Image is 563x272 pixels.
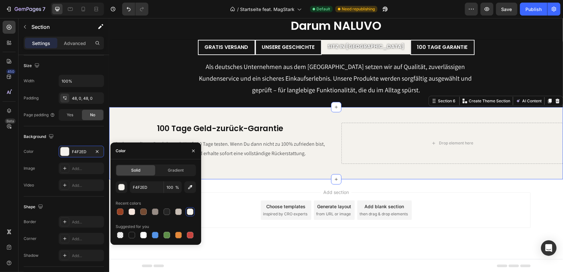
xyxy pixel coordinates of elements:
[131,167,140,173] span: Solid
[116,224,149,230] div: Suggested for you
[32,40,50,47] p: Settings
[24,203,44,211] div: Shape
[212,171,242,177] span: Add section
[207,193,242,199] span: from URL or image
[116,200,141,206] div: Recent colors
[154,193,199,199] span: inspired by CRO experts
[90,112,95,118] span: No
[72,149,91,155] div: F4F2ED
[1,121,221,131] p: Du kannst dieses Produkt nach Kauf 100 Tage testen. Wenn Du dann nicht zu 100% zufrieden bist,
[330,122,364,128] div: Drop element here
[109,18,563,272] iframe: Design area
[168,167,184,173] span: Gradient
[116,148,126,154] div: Color
[501,6,512,12] span: Save
[67,112,73,118] span: Yes
[64,40,86,47] p: Advanced
[5,119,16,124] div: Beta
[24,236,37,242] div: Corner
[130,181,164,193] input: Eg: FFFFFF
[219,25,295,32] p: Sitz in [GEOGRAPHIC_DATA]
[24,78,34,84] div: Width
[405,79,434,87] button: AI Content
[520,3,547,16] button: Publish
[72,253,102,259] div: Add...
[256,185,295,192] div: Add blank section
[72,183,102,188] div: Add...
[342,6,375,12] span: Need republishing
[251,193,299,199] span: then drag & drop elements
[541,240,557,256] div: Open Intercom Messenger
[72,96,102,101] div: 48, 0, 48, 0
[525,6,542,13] div: Publish
[59,75,104,87] input: Auto
[24,112,55,118] div: Page padding
[308,26,359,33] p: 100 Tage Garantie
[31,23,85,31] p: Section
[175,185,179,190] span: %
[496,3,517,16] button: Save
[208,185,242,192] div: Generate layout
[24,95,39,101] div: Padding
[42,5,45,13] p: 7
[90,43,364,78] p: Als deutsches Unternehmen aus dem [GEOGRAPHIC_DATA] setzen wir auf Qualität, zuverlässigen Kunden...
[237,6,239,13] span: /
[360,80,401,86] p: Create Theme Section
[122,3,148,16] div: Undo/Redo
[24,62,41,70] div: Size
[72,219,102,225] div: Add...
[24,182,34,188] div: Video
[72,166,102,172] div: Add...
[72,236,102,242] div: Add...
[24,149,34,154] div: Color
[24,219,36,225] div: Border
[157,185,196,192] div: Choose templates
[6,69,16,74] div: 450
[24,253,39,258] div: Shadow
[1,131,221,140] p: melde Dich einfach bei uns und erhalte sofort eine vollständige Rückerstattung.
[24,165,35,171] div: Image
[24,132,55,141] div: Background
[3,3,48,16] button: 7
[240,6,294,13] span: Startseite feat. MagStark
[316,6,330,12] span: Default
[327,80,348,86] div: Section 6
[153,26,206,33] p: Unsere Geschichte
